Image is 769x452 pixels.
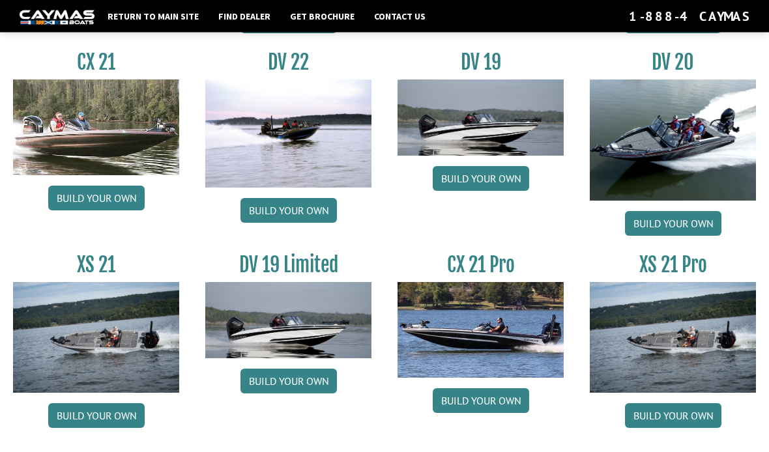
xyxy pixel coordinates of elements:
a: Build your own [625,404,721,429]
a: Contact Us [368,8,432,25]
h3: CX 21 Pro [398,253,564,277]
a: Build your own [433,389,529,414]
a: Build your own [48,186,145,211]
a: Build your own [433,167,529,191]
img: dv-19-ban_from_website_for_caymas_connect.png [398,80,564,156]
h3: DV 19 [398,51,564,75]
a: Build your own [625,212,721,236]
a: Return to main site [101,8,205,25]
img: dv-19-ban_from_website_for_caymas_connect.png [205,283,371,359]
a: Build your own [240,199,337,223]
a: Get Brochure [283,8,361,25]
h3: XS 21 [13,253,179,277]
img: XS_21_thumbnail.jpg [13,283,179,393]
img: DV22_original_motor_cropped_for_caymas_connect.jpg [205,80,371,188]
h3: DV 22 [205,51,371,75]
a: Find Dealer [212,8,277,25]
img: DV_20_from_website_for_caymas_connect.png [590,80,756,201]
h3: DV 19 Limited [205,253,371,277]
img: CX21_thumb.jpg [13,80,179,176]
img: XS_21_thumbnail.jpg [590,283,756,393]
h3: XS 21 Pro [590,253,756,277]
img: white-logo-c9c8dbefe5ff5ceceb0f0178aa75bf4bb51f6bca0971e226c86eb53dfe498488.png [20,10,94,24]
h3: CX 21 [13,51,179,75]
h3: DV 20 [590,51,756,75]
a: Build your own [240,369,337,394]
a: Build your own [48,404,145,429]
img: CX-21Pro_thumbnail.jpg [398,283,564,378]
div: 1-888-4CAYMAS [629,8,749,25]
